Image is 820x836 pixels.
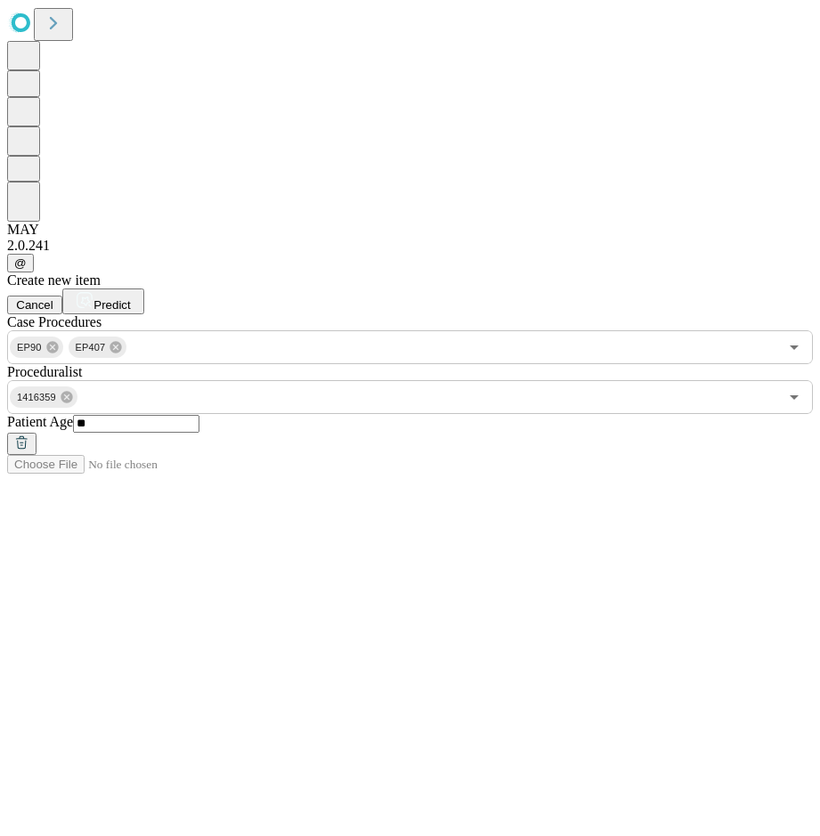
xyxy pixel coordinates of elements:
span: EP407 [69,337,113,358]
button: Open [782,385,807,410]
span: Predict [93,298,130,312]
button: @ [7,254,34,272]
div: MAY [7,222,813,238]
span: Create new item [7,272,101,288]
button: Open [782,335,807,360]
span: 1416359 [10,387,63,408]
button: Predict [62,288,144,314]
span: Scheduled Procedure [7,314,101,329]
div: 1416359 [10,386,77,408]
div: EP407 [69,337,127,358]
span: Cancel [16,298,53,312]
span: @ [14,256,27,270]
span: Patient Age [7,414,73,429]
div: EP90 [10,337,63,358]
span: EP90 [10,337,49,358]
div: 2.0.241 [7,238,813,254]
span: Proceduralist [7,364,82,379]
button: Cancel [7,296,62,314]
